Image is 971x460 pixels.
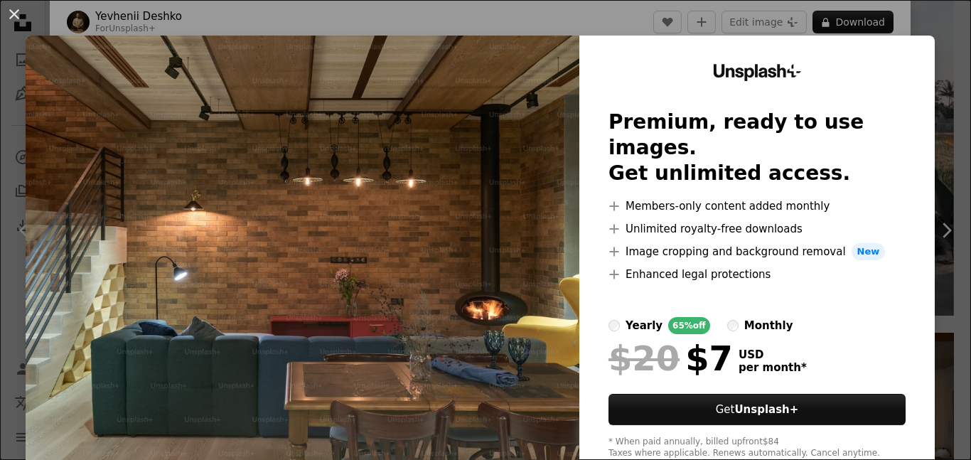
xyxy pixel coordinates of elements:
[608,109,906,186] h2: Premium, ready to use images. Get unlimited access.
[727,320,739,331] input: monthly
[734,403,798,416] strong: Unsplash+
[739,361,807,374] span: per month *
[852,243,886,260] span: New
[739,348,807,361] span: USD
[608,220,906,237] li: Unlimited royalty-free downloads
[608,320,620,331] input: yearly65%off
[608,266,906,283] li: Enhanced legal protections
[608,437,906,459] div: * When paid annually, billed upfront $84 Taxes where applicable. Renews automatically. Cancel any...
[608,394,906,425] button: GetUnsplash+
[608,243,906,260] li: Image cropping and background removal
[744,317,793,334] div: monthly
[608,340,680,377] span: $20
[668,317,710,334] div: 65% off
[626,317,662,334] div: yearly
[608,340,733,377] div: $7
[608,198,906,215] li: Members-only content added monthly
